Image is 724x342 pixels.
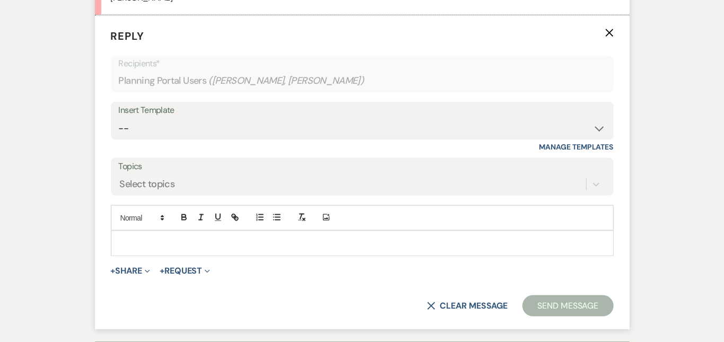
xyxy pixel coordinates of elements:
span: Reply [111,29,145,43]
span: ( [PERSON_NAME], [PERSON_NAME] ) [208,74,364,88]
p: Recipients* [119,57,606,71]
div: Select topics [120,177,175,191]
button: Send Message [522,295,613,317]
button: Request [160,267,210,275]
div: Insert Template [119,103,606,118]
button: Clear message [427,302,508,310]
label: Topics [119,159,606,174]
div: Planning Portal Users [119,71,606,91]
button: Share [111,267,151,275]
span: + [111,267,116,275]
span: + [160,267,164,275]
a: Manage Templates [539,142,614,152]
